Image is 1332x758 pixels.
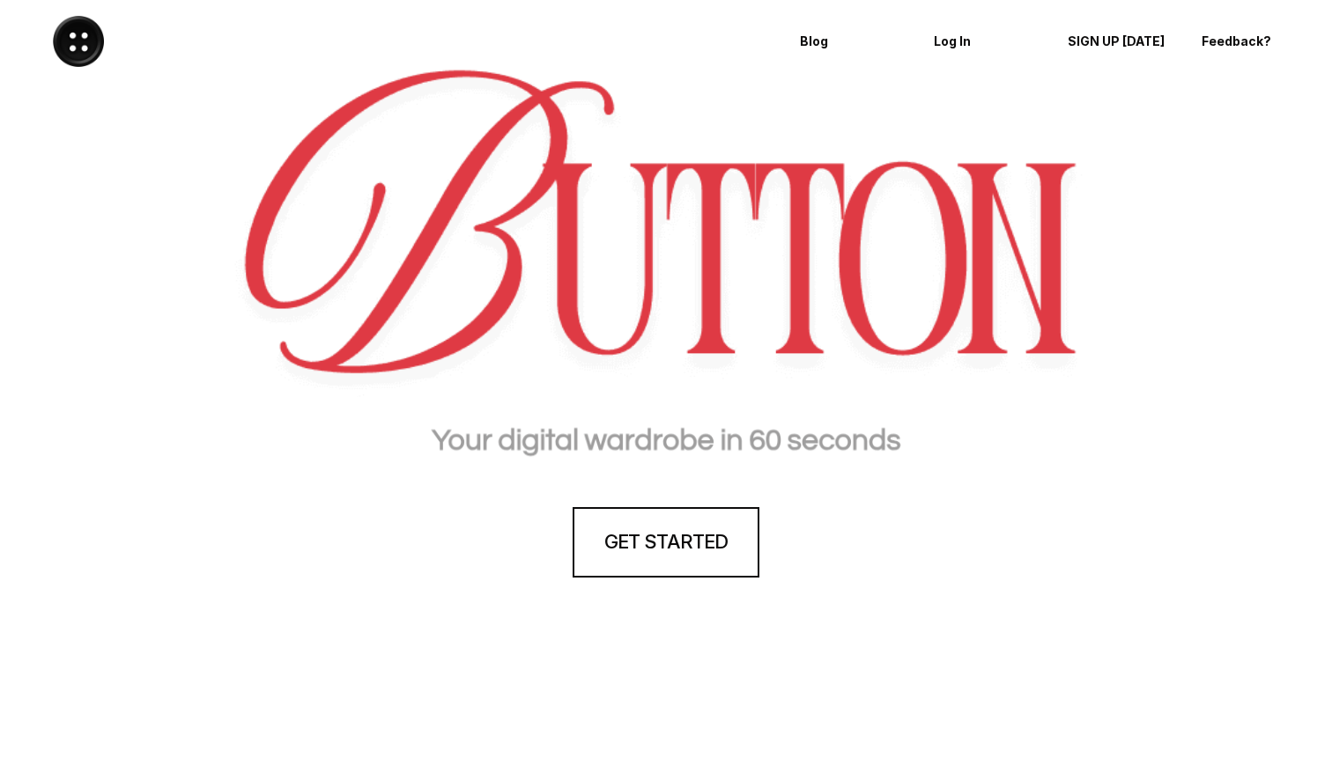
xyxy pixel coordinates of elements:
a: GET STARTED [573,507,759,578]
p: Feedback? [1202,34,1302,49]
a: Blog [788,18,913,64]
p: Blog [800,34,900,49]
p: SIGN UP [DATE] [1068,34,1168,49]
a: Log In [921,18,1047,64]
h4: GET STARTED [604,528,728,556]
strong: Your digital wardrobe in 60 seconds [432,425,900,456]
a: SIGN UP [DATE] [1055,18,1180,64]
p: Log In [934,34,1034,49]
a: Feedback? [1189,18,1314,64]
